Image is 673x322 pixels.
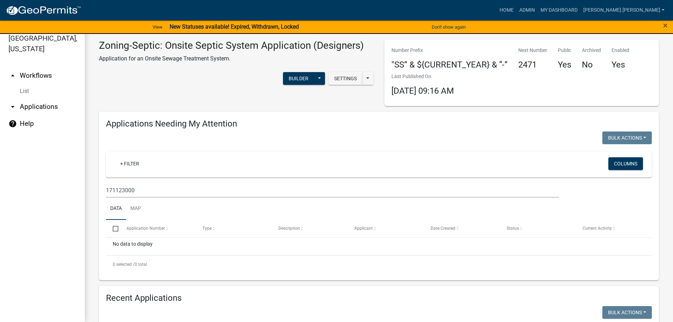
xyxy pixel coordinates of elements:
p: Last Published On [391,73,454,80]
i: help [8,119,17,128]
a: Admin [516,4,538,17]
span: Applicant [354,226,373,231]
a: [PERSON_NAME].[PERSON_NAME] [580,4,667,17]
p: Application for an Onsite Sewage Treatment System. [99,54,364,63]
p: Number Prefix [391,47,508,54]
input: Search for applications [106,183,559,198]
span: Description [278,226,300,231]
span: × [663,21,668,30]
datatable-header-cell: Description [272,220,348,237]
button: Bulk Actions [602,306,652,319]
datatable-header-cell: Current Activity [576,220,652,237]
datatable-header-cell: Status [500,220,576,237]
a: Data [106,198,126,220]
h4: Applications Needing My Attention [106,119,652,129]
a: Home [497,4,516,17]
datatable-header-cell: Application Number [119,220,195,237]
button: Settings [329,72,362,85]
h4: No [582,60,601,70]
h3: Zoning-Septic: Onsite Septic System Application (Designers) [99,40,364,52]
button: Columns [608,157,643,170]
datatable-header-cell: Date Created [424,220,500,237]
p: Public [558,47,571,54]
a: Map [126,198,145,220]
span: Type [202,226,212,231]
h4: Yes [612,60,629,70]
h4: Yes [558,60,571,70]
span: [DATE] 09:16 AM [391,86,454,96]
a: My Dashboard [538,4,580,17]
button: Bulk Actions [602,131,652,144]
datatable-header-cell: Select [106,220,119,237]
span: Date Created [431,226,455,231]
button: Builder [283,72,314,85]
span: 0 selected / [113,262,135,267]
strong: New Statuses available! Expired, Withdrawn, Locked [170,23,299,30]
div: No data to display [106,238,652,255]
span: Status [507,226,519,231]
datatable-header-cell: Type [196,220,272,237]
p: Enabled [612,47,629,54]
a: + Filter [114,157,145,170]
h4: 2471 [518,60,547,70]
p: Archived [582,47,601,54]
a: View [150,21,165,33]
i: arrow_drop_up [8,71,17,80]
button: Close [663,21,668,30]
i: arrow_drop_down [8,103,17,111]
h4: "SS” & ${CURRENT_YEAR} & “-” [391,60,508,70]
span: Current Activity [583,226,612,231]
datatable-header-cell: Applicant [348,220,424,237]
span: Application Number [126,226,165,231]
div: 0 total [106,256,652,273]
button: Don't show again [429,21,468,33]
p: Next Number [518,47,547,54]
h4: Recent Applications [106,293,652,303]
